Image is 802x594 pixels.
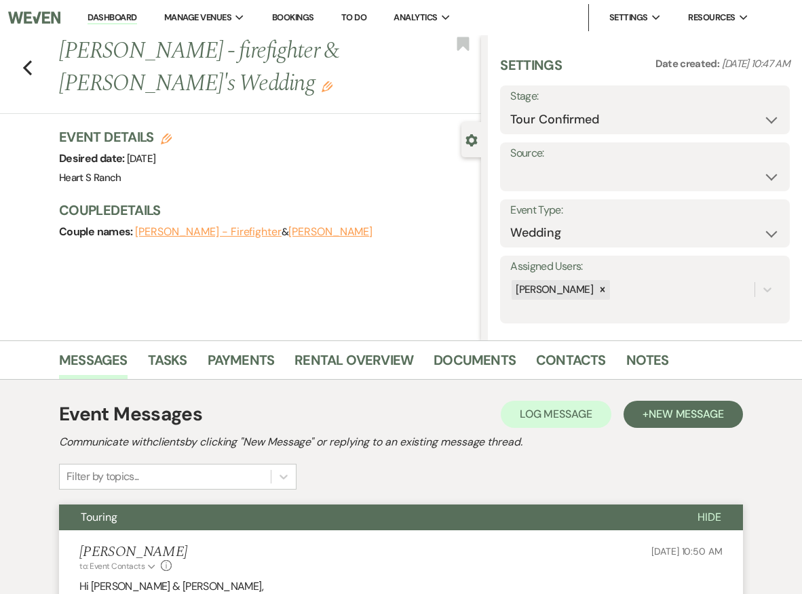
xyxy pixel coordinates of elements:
h2: Communicate with clients by clicking "New Message" or replying to an existing message thread. [59,434,743,450]
label: Stage: [510,87,780,106]
button: +New Message [624,401,743,428]
img: Weven Logo [8,3,60,32]
span: Couple names: [59,224,135,239]
label: Source: [510,144,780,163]
h3: Settings [500,56,562,85]
h1: [PERSON_NAME] - firefighter & [PERSON_NAME]'s Wedding [59,35,392,100]
a: Tasks [148,349,187,379]
span: Manage Venues [164,11,231,24]
span: Hide [698,510,721,524]
a: Notes [626,349,669,379]
span: Touring [81,510,117,524]
span: Analytics [394,11,437,24]
a: Documents [434,349,516,379]
button: Hide [676,504,743,530]
button: Close lead details [465,133,478,146]
h3: Event Details [59,127,172,146]
span: [DATE] [127,152,155,165]
a: To Do [341,12,366,23]
button: Edit [322,80,332,92]
button: Log Message [501,401,611,428]
label: Assigned Users: [510,257,780,277]
button: [PERSON_NAME] - firefighter [135,226,282,237]
a: Dashboard [88,12,136,24]
h5: [PERSON_NAME] [79,544,187,561]
div: [PERSON_NAME] [512,280,595,300]
a: Contacts [536,349,606,379]
span: Desired date: [59,151,127,165]
span: Resources [688,11,735,24]
span: Settings [609,11,648,24]
span: New Message [649,407,724,421]
button: to: Event Contacts [79,560,157,572]
span: [DATE] 10:50 AM [651,545,723,557]
a: Payments [208,349,275,379]
a: Rental Overview [294,349,413,379]
a: Messages [59,349,128,379]
span: & [135,225,373,239]
div: Filter by topics... [66,469,139,485]
h1: Event Messages [59,400,202,429]
span: Heart S Ranch [59,171,121,184]
span: to: Event Contacts [79,561,145,572]
h3: Couple Details [59,201,467,220]
button: [PERSON_NAME] [288,226,373,237]
span: Log Message [520,407,592,421]
span: [DATE] 10:47 AM [722,57,790,71]
label: Event Type: [510,201,780,220]
a: Bookings [272,12,314,23]
span: Date created: [655,57,722,71]
button: Touring [59,504,676,530]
